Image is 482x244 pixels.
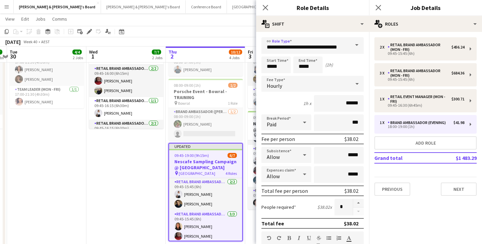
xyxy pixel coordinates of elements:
[186,0,227,13] button: Conference Board
[267,173,280,180] span: Allow
[388,94,451,104] div: RETAIL Event Manager (Mon - Fri)
[374,153,435,163] td: Grand total
[10,30,84,108] app-job-card: 17:00-21:30 (4h30m)3/3Logitech Event [GEOGRAPHIC_DATA]2 RolesBrand Ambassador ([PERSON_NAME])2/21...
[303,100,311,106] div: 1h x
[248,49,253,55] span: Fri
[228,153,237,158] span: 6/7
[168,143,243,241] app-job-card: Updated09:45-19:00 (9h15m)6/7Nescafe Sampling Campaign @ [GEOGRAPHIC_DATA] [GEOGRAPHIC_DATA]4 Rol...
[89,120,163,152] app-card-role: RETAIL Brand Ambassador (Mon - Fri)2/209:45-16:15 (6h30m)
[152,55,162,60] div: 2 Jobs
[248,145,322,187] app-card-role: RETAIL Brand Ambassador (Mon - Fri)3/309:45-15:45 (6h)[PERSON_NAME][PERSON_NAME][PERSON_NAME]
[168,108,243,140] app-card-role: Brand Ambassador ([PERSON_NAME])1/208:00-09:00 (1h)[PERSON_NAME]
[261,136,295,142] div: Fee per person
[248,111,322,209] app-job-card: 09:45-15:45 (6h)6/6Nescafe Sampling Campaign @ [GEOGRAPHIC_DATA] [GEOGRAPHIC_DATA]3 RolesRETAIL B...
[228,83,238,88] span: 1/2
[277,235,281,241] button: Redo
[380,97,388,101] div: 1 x
[369,3,482,12] h3: Job Details
[248,30,322,108] app-job-card: 07:30-15:00 (7h30m)3/3IAC Conference ICC2 RolesBrand Ambassador ([PERSON_NAME])2/207:30-15:00 (7h...
[380,45,388,50] div: 2 x
[169,144,242,149] div: Updated
[167,53,177,60] span: 2
[267,235,271,241] button: Undo
[337,235,341,241] button: Ordered List
[388,43,451,52] div: RETAIL Brand Ambassador (Mon - Fri)
[89,30,163,129] app-job-card: Updated09:45-16:45 (7h)6/6Nescafe Sampling Campaign @ [GEOGRAPHIC_DATA] [GEOGRAPHIC_DATA]4 RolesR...
[10,86,84,108] app-card-role: Team Leader (Mon - Fri)1/117:00-21:30 (4h30m)[PERSON_NAME]
[267,121,276,128] span: Paid
[344,136,358,142] div: $38.02
[174,153,209,158] span: 09:45-19:00 (9h15m)
[19,15,32,23] a: Edit
[41,39,50,44] div: AEST
[256,3,369,12] h3: Role Details
[36,16,46,22] span: Jobs
[441,183,477,196] button: Next
[5,16,15,22] span: View
[261,220,284,227] div: Total fee
[10,54,84,86] app-card-role: Brand Ambassador ([PERSON_NAME])2/217:00-21:30 (4h30m)[PERSON_NAME][PERSON_NAME]
[307,235,311,241] button: Underline
[3,15,17,23] a: View
[380,120,388,125] div: 1 x
[33,15,48,23] a: Jobs
[380,104,464,107] div: 09:45-16:30 (6h45m)
[5,39,21,45] div: [DATE]
[72,50,82,55] span: 4/4
[248,54,322,86] app-card-role: Brand Ambassador ([PERSON_NAME])2/207:30-15:00 (7h30m)[PERSON_NAME][PERSON_NAME]
[374,136,477,150] button: Add role
[451,71,464,75] div: $684.36
[179,171,215,176] span: [GEOGRAPHIC_DATA]
[152,50,161,55] span: 7/7
[248,86,322,108] app-card-role: Team Leader (Mon - Fri)1/107:30-15:00 (7h30m)[PERSON_NAME]
[327,235,331,241] button: Unordered List
[22,39,39,44] span: Week 40
[89,49,98,55] span: Wed
[168,49,177,55] span: Thu
[178,101,190,106] span: Bowral
[267,82,282,89] span: Hourly
[297,235,301,241] button: Italic
[89,97,163,120] app-card-role: RETAIL Brand Ambassador (Mon - Fri)1/109:45-16:15 (6h30m)[PERSON_NAME]
[453,120,464,125] div: $41.98
[21,16,29,22] span: Edit
[226,171,237,176] span: 4 Roles
[14,0,101,13] button: [PERSON_NAME] & [PERSON_NAME]'s Board
[174,83,201,88] span: 08:00-09:00 (1h)
[247,53,253,60] span: 3
[253,115,280,120] span: 09:45-15:45 (6h)
[168,54,243,76] app-card-role: Team Leader (Mon - Fri)1/108:00-17:00 (9h)[PERSON_NAME]
[73,55,83,60] div: 2 Jobs
[374,183,410,196] button: Previous
[227,0,274,13] button: [GEOGRAPHIC_DATA]
[49,15,70,23] a: Comms
[256,16,369,32] div: Shift
[380,52,464,55] div: 09:45-15:45 (6h)
[380,78,464,81] div: 09:45-15:45 (6h)
[369,16,482,32] div: Roles
[248,187,322,209] app-card-role: RETAIL Team Leader (Mon - Fri)1/109:45-15:45 (6h)[PERSON_NAME]
[101,0,186,13] button: [PERSON_NAME] & [PERSON_NAME]'s Board
[9,53,17,60] span: 30
[380,71,388,75] div: 3 x
[168,88,243,100] h3: Porsche Event - Bowral - TRAINING
[10,49,17,55] span: Tue
[451,97,464,101] div: $300.71
[168,79,243,140] app-job-card: 08:00-09:00 (1h)1/2Porsche Event - Bowral - TRAINING Bowral1 RoleBrand Ambassador ([PERSON_NAME])...
[261,187,308,194] div: Total fee per person
[344,220,358,227] div: $38.02
[228,101,238,106] span: 1 Role
[261,204,296,210] label: People required
[169,159,242,171] h3: Nescafe Sampling Campaign @ [GEOGRAPHIC_DATA]
[380,125,464,128] div: 18:00-19:00 (1h)
[325,62,333,68] div: (1h)
[317,204,332,210] div: $38.02 x
[287,235,291,241] button: Bold
[317,235,321,241] button: Strikethrough
[89,65,163,97] app-card-role: RETAIL Brand Ambassador (Mon - Fri)2/209:45-16:00 (6h15m)[PERSON_NAME][PERSON_NAME]
[353,199,364,207] button: Increase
